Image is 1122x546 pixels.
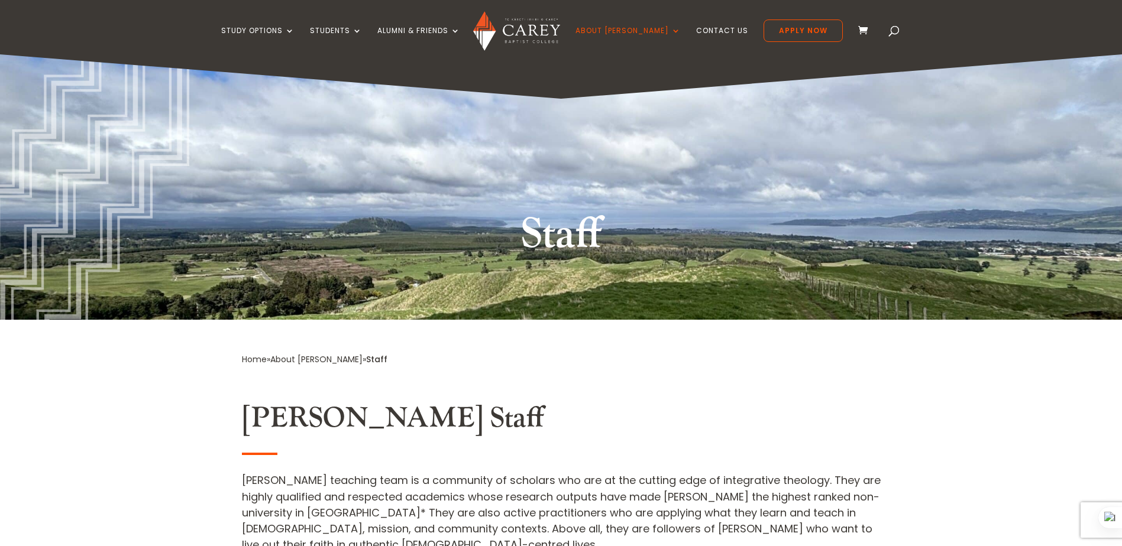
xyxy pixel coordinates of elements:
[221,27,295,54] a: Study Options
[339,207,783,268] h1: Staff
[764,19,843,42] a: Apply Now
[242,353,387,365] span: » »
[366,353,387,365] span: Staff
[310,27,362,54] a: Students
[575,27,681,54] a: About [PERSON_NAME]
[242,353,267,365] a: Home
[473,11,560,51] img: Carey Baptist College
[696,27,748,54] a: Contact Us
[270,353,363,365] a: About [PERSON_NAME]
[242,401,881,441] h2: [PERSON_NAME] Staff
[377,27,460,54] a: Alumni & Friends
